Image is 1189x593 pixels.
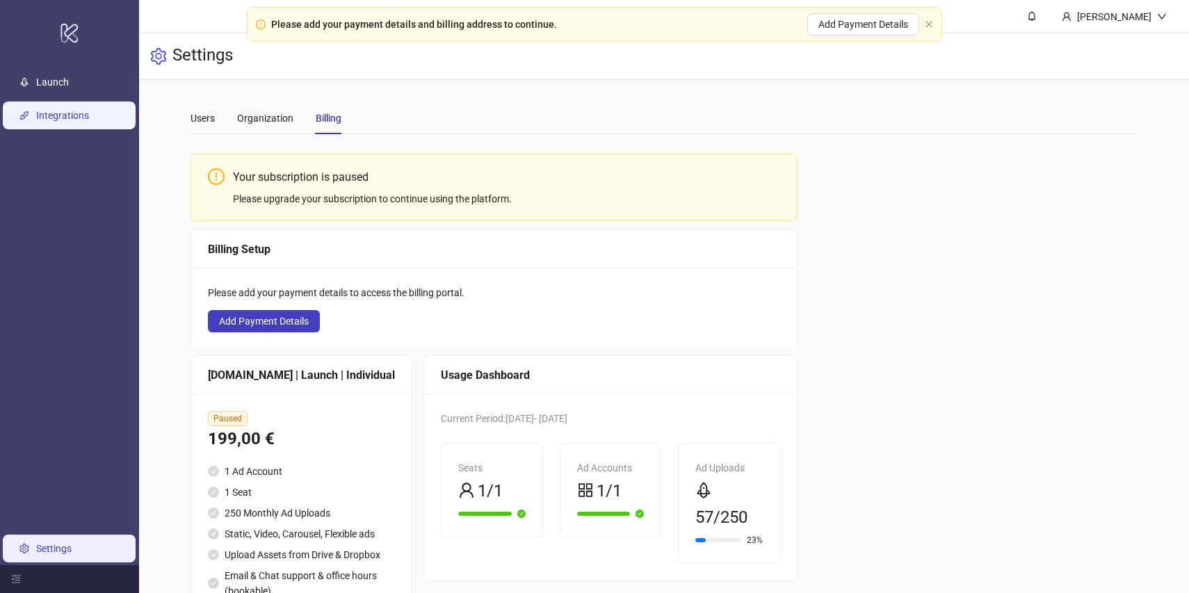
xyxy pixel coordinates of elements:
span: check-circle [208,549,219,560]
div: Seats [458,460,526,476]
span: Paused [208,411,248,426]
div: Please upgrade your subscription to continue using the platform. [233,191,780,206]
span: check-circle [208,528,219,539]
div: Users [191,111,215,126]
li: Static, Video, Carousel, Flexible ads [208,526,395,542]
span: check-circle [636,510,644,518]
span: rocket [695,482,712,498]
span: appstore [577,482,594,498]
div: Organization [237,111,293,126]
span: setting [150,48,167,65]
div: Your subscription is paused [233,168,780,186]
span: Add Payment Details [219,316,309,327]
a: Integrations [36,110,89,121]
div: Ad Accounts [577,460,645,476]
span: down [1157,12,1167,22]
span: check-circle [208,487,219,498]
span: exclamation-circle [256,19,266,29]
a: Launch [36,76,69,88]
span: check-circle [208,507,219,519]
button: close [925,20,933,29]
span: exclamation-circle [208,168,225,185]
span: 1/1 [597,478,622,505]
span: 23% [747,536,763,544]
div: Ad Uploads [695,460,763,476]
span: user [1062,12,1071,22]
a: Settings [36,543,72,554]
div: Billing Setup [208,241,780,258]
div: 199,00 € [208,426,395,453]
li: 1 Seat [208,485,395,500]
h3: Settings [172,44,233,68]
span: Current Period: [DATE] - [DATE] [441,413,567,424]
div: [PERSON_NAME] [1071,9,1157,24]
button: Add Payment Details [807,13,919,35]
span: check-circle [517,510,526,518]
span: 1/1 [478,478,503,505]
span: check-circle [208,466,219,477]
li: 250 Monthly Ad Uploads [208,505,395,521]
li: Upload Assets from Drive & Dropbox [208,547,395,562]
div: Please add your payment details to access the billing portal. [208,285,780,300]
span: Add Payment Details [818,19,908,30]
div: Billing [316,111,341,126]
li: 1 Ad Account [208,464,395,479]
span: 57/250 [695,505,747,531]
span: close [925,20,933,29]
span: check-circle [208,578,219,589]
div: Usage Dashboard [441,366,780,384]
div: [DOMAIN_NAME] | Launch | Individual [208,366,395,384]
span: menu-fold [11,574,21,584]
span: bell [1027,11,1037,21]
div: Please add your payment details and billing address to continue. [271,17,557,32]
button: Add Payment Details [208,310,320,332]
span: user [458,482,475,498]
